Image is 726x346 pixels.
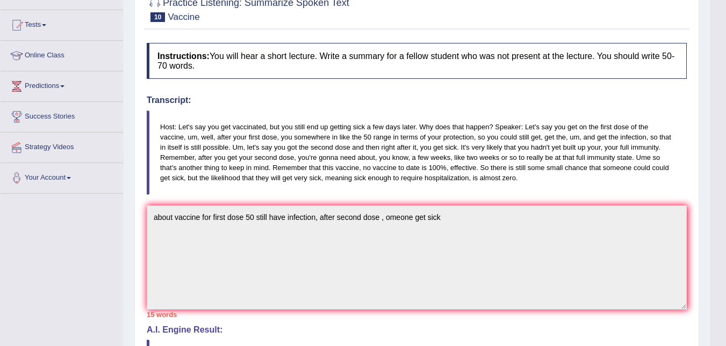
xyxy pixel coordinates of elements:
div: 15 words [147,310,687,320]
small: Vaccine [168,12,199,22]
h4: Transcript: [147,95,687,105]
a: Strategy Videos [1,132,123,159]
blockquote: Host: Let's say you get vaccinated, but you still end up getting sick a few days later. Why does ... [147,111,687,195]
b: Instructions: [157,51,210,61]
h4: You will hear a short lecture. Write a summary for a fellow student who was not present at the le... [147,43,687,79]
h4: A.I. Engine Result: [147,325,687,335]
a: Predictions [1,71,123,98]
a: Success Stories [1,102,123,129]
a: Online Class [1,41,123,68]
span: 10 [150,12,165,22]
a: Tests [1,10,123,37]
a: Your Account [1,163,123,190]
